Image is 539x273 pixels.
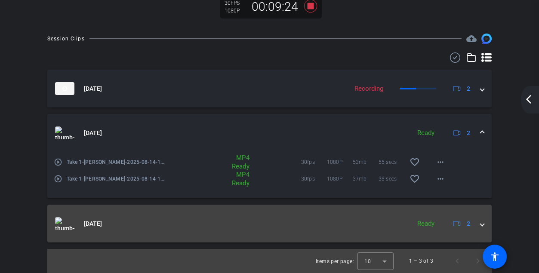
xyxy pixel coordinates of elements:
span: 55 secs [379,158,404,166]
mat-expansion-panel-header: thumb-nail[DATE]Ready2 [47,114,492,152]
img: thumb-nail [55,217,74,230]
span: Take 1-[PERSON_NAME]-2025-08-14-13-51-25-433-0 [67,158,166,166]
mat-icon: arrow_back_ios_new [524,94,534,104]
span: 38 secs [379,175,404,183]
mat-icon: play_circle_outline [54,158,62,166]
img: thumb-nail [55,82,74,95]
span: 2 [467,84,470,93]
mat-icon: more_horiz [435,157,446,167]
mat-expansion-panel-header: thumb-nail[DATE]Recording2 [47,70,492,107]
div: 1 – 3 of 3 [409,257,433,265]
mat-icon: more_horiz [435,174,446,184]
div: thumb-nail[DATE]Ready2 [47,152,492,198]
mat-icon: play_circle_outline [54,175,62,183]
mat-icon: accessibility [490,252,500,262]
span: 37mb [353,175,379,183]
div: 1080P [225,7,246,14]
div: Items per page: [316,257,354,266]
button: Previous page [447,251,468,271]
span: 30fps [301,175,327,183]
span: 1080P [327,175,353,183]
span: [DATE] [84,84,102,93]
span: Destinations for your clips [466,34,477,44]
div: Recording [350,84,388,94]
span: 1080P [327,158,353,166]
mat-icon: cloud_upload [466,34,477,44]
button: Next page [468,251,488,271]
img: Session clips [481,34,492,44]
span: 53mb [353,158,379,166]
span: 30fps [301,158,327,166]
img: thumb-nail [55,126,74,139]
span: 2 [467,129,470,138]
span: Take 1-[PERSON_NAME]-2025-08-14-13-51-25-433-1 [67,175,166,183]
mat-icon: favorite_border [410,174,420,184]
div: MP4 Ready [213,153,254,171]
div: Session Clips [47,34,85,43]
span: [DATE] [84,219,102,228]
mat-expansion-panel-header: thumb-nail[DATE]Ready2 [47,205,492,242]
div: Ready [413,219,439,229]
mat-icon: favorite_border [410,157,420,167]
span: [DATE] [84,129,102,138]
div: MP4 Ready [213,170,254,187]
div: Ready [413,128,439,138]
span: 2 [467,219,470,228]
